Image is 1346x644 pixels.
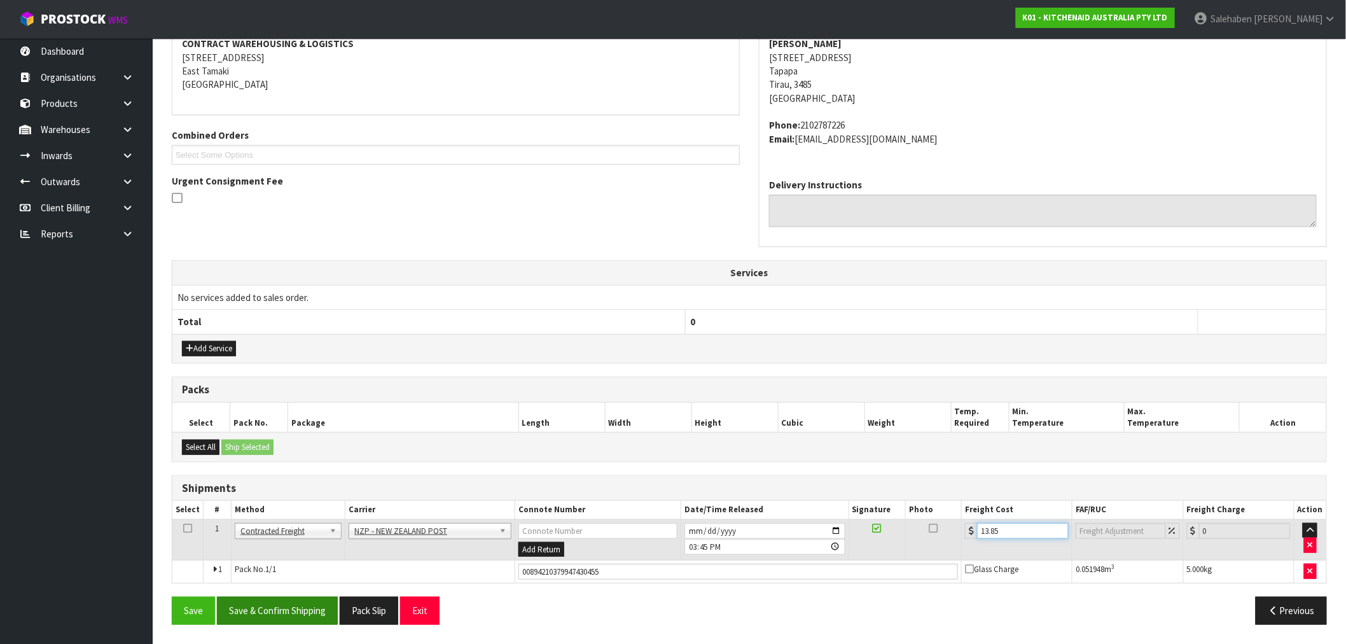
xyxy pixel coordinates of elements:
th: Package [288,403,518,433]
span: 0.051948 [1076,564,1104,575]
address: [STREET_ADDRESS] East Tamaki [GEOGRAPHIC_DATA] [182,37,730,92]
button: Save & Confirm Shipping [217,597,338,624]
small: WMS [108,14,128,26]
input: Freight Adjustment [1076,523,1166,539]
button: Pack Slip [340,597,398,624]
button: Save [172,597,215,624]
th: Width [605,403,691,433]
th: Min. Temperature [1009,403,1124,433]
span: ProStock [41,11,106,27]
button: Ship Selected [221,440,274,455]
input: Freight Cost [977,523,1069,539]
span: Glass Charge [965,564,1018,575]
strong: phone [769,119,800,131]
span: 5.000 [1187,564,1204,575]
th: Connote Number [515,501,681,519]
img: cube-alt.png [19,11,35,27]
th: Photo [906,501,962,519]
span: [PERSON_NAME] [1254,13,1322,25]
label: Combined Orders [172,129,249,142]
th: Signature [849,501,906,519]
address: [STREET_ADDRESS] Tapapa Tirau, 3485 [GEOGRAPHIC_DATA] [769,37,1317,105]
th: Freight Charge [1184,501,1294,519]
strong: email [769,133,794,145]
span: Salehaben [1211,13,1252,25]
th: Height [691,403,778,433]
span: 1/1 [265,564,276,575]
label: Urgent Consignment Fee [172,174,283,188]
input: Connote Number [518,564,958,580]
th: Action [1294,501,1326,519]
th: Pack No. [230,403,288,433]
th: # [204,501,232,519]
th: Action [1240,403,1326,433]
th: Weight [864,403,951,433]
th: Select [172,403,230,433]
strong: CONTRACT WAREHOUSING & LOGISTICS [182,38,354,50]
span: NZP - NEW ZEALAND POST [354,524,494,539]
input: Connote Number [518,523,677,539]
a: K01 - KITCHENAID AUSTRALIA PTY LTD [1016,8,1175,28]
sup: 3 [1111,563,1114,571]
button: Previous [1256,597,1327,624]
address: 2102787226 [EMAIL_ADDRESS][DOMAIN_NAME] [769,118,1317,146]
span: 1 [215,523,219,534]
span: 0 [691,316,696,328]
button: Add Return [518,542,564,557]
td: kg [1184,561,1294,584]
th: Carrier [345,501,515,519]
th: Freight Cost [962,501,1072,519]
span: Contracted Freight [240,524,324,539]
td: No services added to sales order. [172,285,1326,309]
label: Delivery Instructions [769,178,862,192]
th: Select [172,501,204,519]
h3: Packs [182,384,1317,396]
td: Pack No. [231,561,515,584]
th: Max. Temperature [1125,403,1240,433]
input: Freight Charge [1199,523,1291,539]
th: Cubic [778,403,864,433]
strong: K01 - KITCHENAID AUSTRALIA PTY LTD [1023,12,1168,23]
th: Total [172,310,685,334]
strong: [PERSON_NAME] [769,38,842,50]
button: Select All [182,440,219,455]
th: Date/Time Released [681,501,849,519]
th: Services [172,261,1326,285]
button: Exit [400,597,440,624]
h3: Shipments [182,482,1317,494]
span: 1 [218,564,222,575]
th: Method [231,501,345,519]
th: FAF/RUC [1072,501,1184,519]
button: Add Service [182,341,236,356]
th: Temp. Required [951,403,1009,433]
th: Length [518,403,605,433]
td: m [1072,561,1184,584]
